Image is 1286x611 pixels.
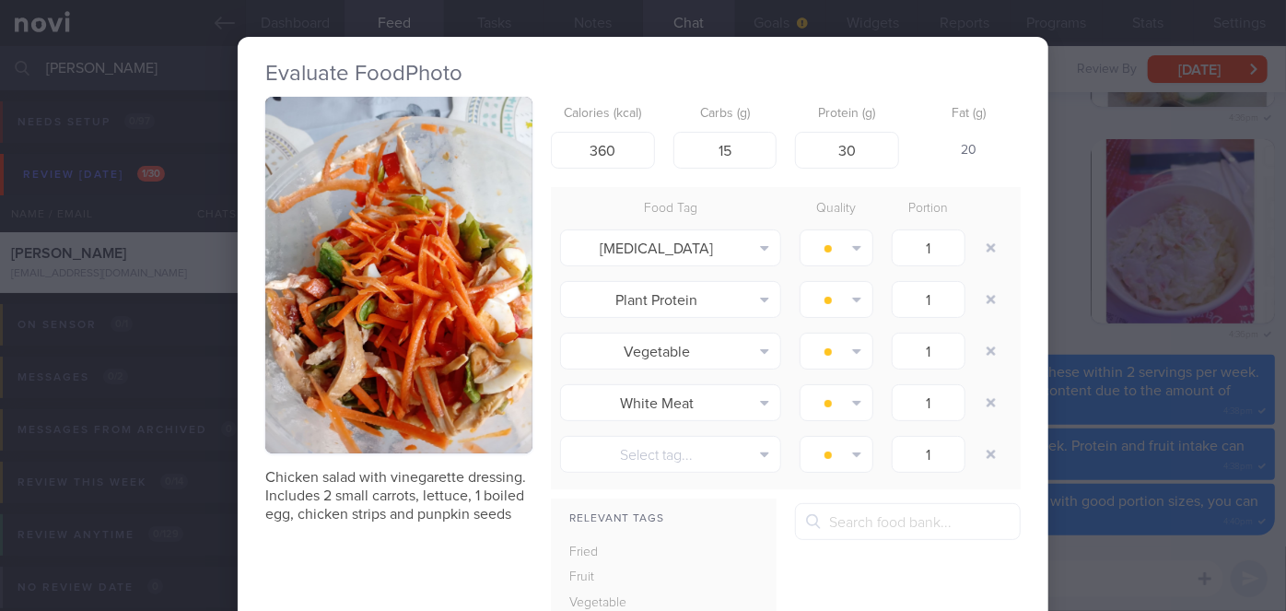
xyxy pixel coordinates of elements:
button: Plant Protein [560,281,781,318]
input: Search food bank... [795,503,1021,540]
input: 250 [551,132,655,169]
label: Carbs (g) [681,106,770,123]
h2: Evaluate Food Photo [265,60,1021,88]
input: 9 [795,132,899,169]
button: Select tag... [560,436,781,473]
label: Calories (kcal) [558,106,648,123]
div: Fried [551,540,669,566]
button: Vegetable [560,333,781,370]
input: 1.0 [892,229,965,266]
label: Fat (g) [925,106,1014,123]
button: [MEDICAL_DATA] [560,229,781,266]
div: Quality [790,196,883,222]
img: Chicken salad with vinegarette dressing. Includes 2 small carrots, lettuce, 1 boiled egg, chicken... [265,97,532,453]
div: Fruit [551,565,669,591]
input: 1.0 [892,436,965,473]
div: 20 [918,132,1022,170]
label: Protein (g) [802,106,892,123]
input: 1.0 [892,384,965,421]
input: 1.0 [892,333,965,370]
p: Chicken salad with vinegarette dressing. Includes 2 small carrots, lettuce, 1 boiled egg, chicken... [265,468,532,523]
div: Food Tag [551,196,790,222]
input: 1.0 [892,281,965,318]
div: Portion [883,196,975,222]
div: Relevant Tags [551,508,777,531]
button: White Meat [560,384,781,421]
input: 33 [673,132,777,169]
